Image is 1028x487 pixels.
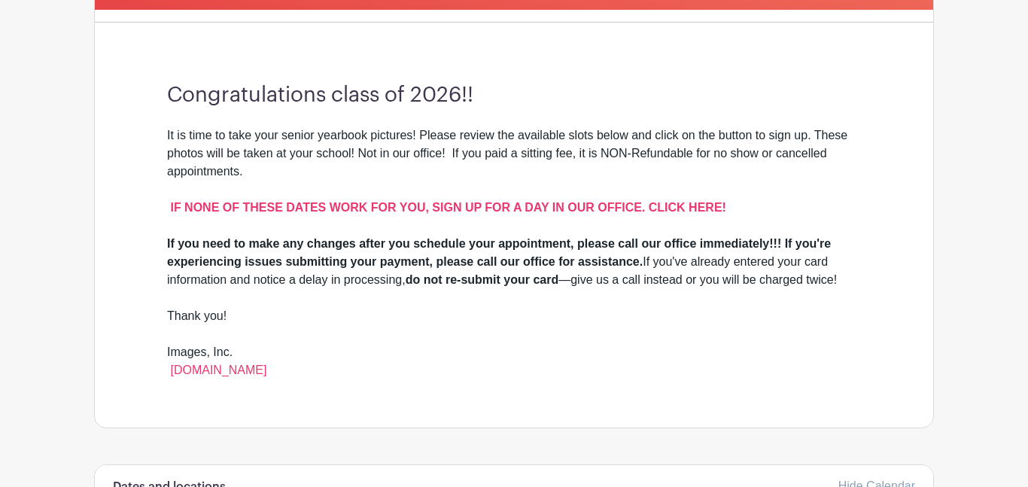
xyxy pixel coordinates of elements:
[167,83,861,108] h3: Congratulations class of 2026!!
[167,126,861,235] div: It is time to take your senior yearbook pictures! Please review the available slots below and cli...
[167,237,831,268] strong: If you need to make any changes after you schedule your appointment, please call our office immed...
[406,273,559,286] strong: do not re-submit your card
[167,343,861,379] div: Images, Inc.
[170,364,266,376] a: [DOMAIN_NAME]
[170,201,725,214] a: IF NONE OF THESE DATES WORK FOR YOU, SIGN UP FOR A DAY IN OUR OFFICE. CLICK HERE!
[167,235,861,307] div: If you've already entered your card information and notice a delay in processing, —give us a call...
[167,307,861,343] div: Thank you!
